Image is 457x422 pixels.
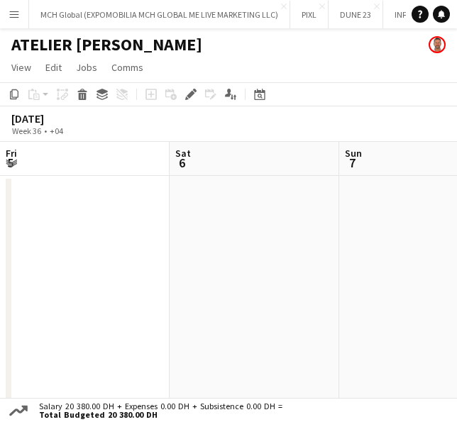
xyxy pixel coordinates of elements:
span: Fri [6,147,17,160]
span: Edit [45,61,62,74]
div: Salary 20 380.00 DH + Expenses 0.00 DH + Subsistence 0.00 DH = [31,402,285,419]
span: 5 [4,155,17,171]
button: INFO SALONS [383,1,456,28]
div: [DATE] [11,111,96,126]
h1: ATELIER [PERSON_NAME] [11,34,202,55]
span: Sun [345,147,362,160]
button: MCH Global (EXPOMOBILIA MCH GLOBAL ME LIVE MARKETING LLC) [29,1,290,28]
a: Comms [106,58,149,77]
button: PIXL [290,1,329,28]
span: Comms [111,61,143,74]
a: Jobs [70,58,103,77]
a: View [6,58,37,77]
span: 7 [343,155,362,171]
span: Sat [175,147,191,160]
div: +04 [50,126,63,136]
span: Total Budgeted 20 380.00 DH [39,411,282,419]
span: 6 [173,155,191,171]
span: Week 36 [9,126,44,136]
span: View [11,61,31,74]
span: Jobs [76,61,97,74]
app-user-avatar: David O Connor [429,36,446,53]
a: Edit [40,58,67,77]
button: DUNE 23 [329,1,383,28]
